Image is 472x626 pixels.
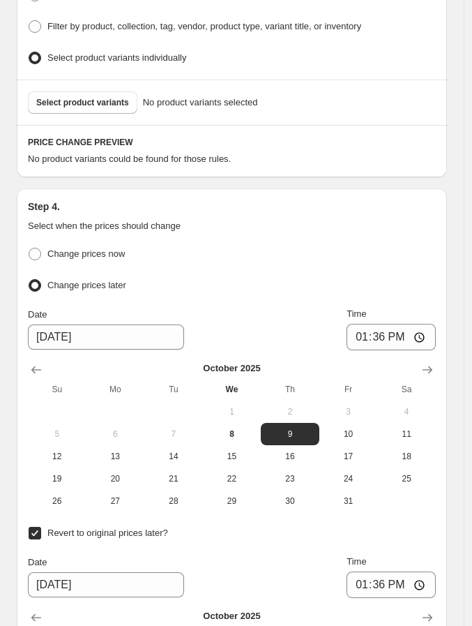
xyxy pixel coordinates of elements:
th: Thursday [261,378,319,401]
button: Monday October 20 2025 [86,468,145,490]
button: Sunday October 26 2025 [28,490,86,512]
button: Saturday October 4 2025 [377,401,436,423]
input: 10/8/2025 [28,325,184,350]
th: Saturday [377,378,436,401]
button: Wednesday October 1 2025 [203,401,261,423]
button: Tuesday October 7 2025 [144,423,203,445]
span: 28 [150,495,197,507]
span: We [208,384,256,395]
span: 29 [208,495,256,507]
span: Filter by product, collection, tag, vendor, product type, variant title, or inventory [47,21,361,31]
span: Sa [383,384,430,395]
h6: PRICE CHANGE PREVIEW [28,137,436,148]
th: Wednesday [203,378,261,401]
button: Saturday October 11 2025 [377,423,436,445]
span: 17 [325,451,372,462]
button: Show previous month, September 2025 [25,359,47,381]
span: 23 [266,473,314,484]
button: Tuesday October 21 2025 [144,468,203,490]
span: 24 [325,473,372,484]
span: Fr [325,384,372,395]
th: Sunday [28,378,86,401]
th: Friday [319,378,378,401]
span: Date [28,309,47,320]
span: 21 [150,473,197,484]
span: Change prices later [47,280,126,290]
span: 18 [383,451,430,462]
span: Time [347,308,366,319]
button: Friday October 3 2025 [319,401,378,423]
span: Mo [92,384,139,395]
span: No product variants could be found for those rules. [28,154,231,164]
span: 6 [92,428,139,440]
button: Thursday October 30 2025 [261,490,319,512]
button: Thursday October 16 2025 [261,445,319,468]
button: Monday October 13 2025 [86,445,145,468]
button: Monday October 27 2025 [86,490,145,512]
span: 9 [266,428,314,440]
span: 25 [383,473,430,484]
span: 27 [92,495,139,507]
span: 7 [150,428,197,440]
span: 15 [208,451,256,462]
button: Friday October 24 2025 [319,468,378,490]
button: Sunday October 12 2025 [28,445,86,468]
span: 19 [33,473,81,484]
input: 12:00 [347,324,436,350]
span: 2 [266,406,314,417]
button: Friday October 17 2025 [319,445,378,468]
span: 13 [92,451,139,462]
button: Saturday October 25 2025 [377,468,436,490]
button: Wednesday October 15 2025 [203,445,261,468]
p: Select when the prices should change [28,219,436,233]
button: Select product variants [28,91,137,114]
button: Friday October 10 2025 [319,423,378,445]
span: 22 [208,473,256,484]
span: Th [266,384,314,395]
span: 10 [325,428,372,440]
input: 12:00 [347,572,436,598]
span: No product variants selected [143,96,258,110]
span: Select product variants individually [47,52,186,63]
span: Time [347,556,366,567]
span: 4 [383,406,430,417]
button: Saturday October 18 2025 [377,445,436,468]
button: Monday October 6 2025 [86,423,145,445]
h2: Step 4. [28,200,436,214]
span: Su [33,384,81,395]
button: Thursday October 23 2025 [261,468,319,490]
span: 1 [208,406,256,417]
span: Change prices now [47,248,125,259]
span: 31 [325,495,372,507]
span: 16 [266,451,314,462]
button: Sunday October 19 2025 [28,468,86,490]
span: 14 [150,451,197,462]
span: 30 [266,495,314,507]
span: 11 [383,428,430,440]
button: Wednesday October 22 2025 [203,468,261,490]
span: Date [28,557,47,567]
span: 20 [92,473,139,484]
span: 12 [33,451,81,462]
span: Revert to original prices later? [47,528,168,538]
button: Tuesday October 14 2025 [144,445,203,468]
input: 10/8/2025 [28,572,184,597]
span: 26 [33,495,81,507]
button: Friday October 31 2025 [319,490,378,512]
button: Thursday October 9 2025 [261,423,319,445]
button: Today Wednesday October 8 2025 [203,423,261,445]
button: Tuesday October 28 2025 [144,490,203,512]
th: Tuesday [144,378,203,401]
button: Wednesday October 29 2025 [203,490,261,512]
button: Sunday October 5 2025 [28,423,86,445]
button: Thursday October 2 2025 [261,401,319,423]
span: 3 [325,406,372,417]
button: Show next month, November 2025 [416,359,439,381]
span: Tu [150,384,197,395]
span: 8 [208,428,256,440]
span: Select product variants [36,97,129,108]
span: 5 [33,428,81,440]
th: Monday [86,378,145,401]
